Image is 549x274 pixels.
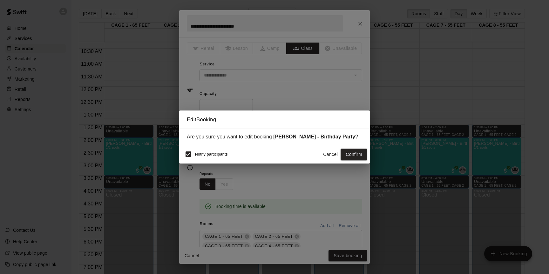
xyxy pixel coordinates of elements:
[320,149,341,160] button: Cancel
[195,152,228,157] span: Notify participants
[341,149,367,160] button: Confirm
[179,110,370,129] h2: Edit Booking
[187,134,362,140] div: Are you sure you want to edit booking ?
[273,134,355,139] strong: [PERSON_NAME] - Birthday Party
